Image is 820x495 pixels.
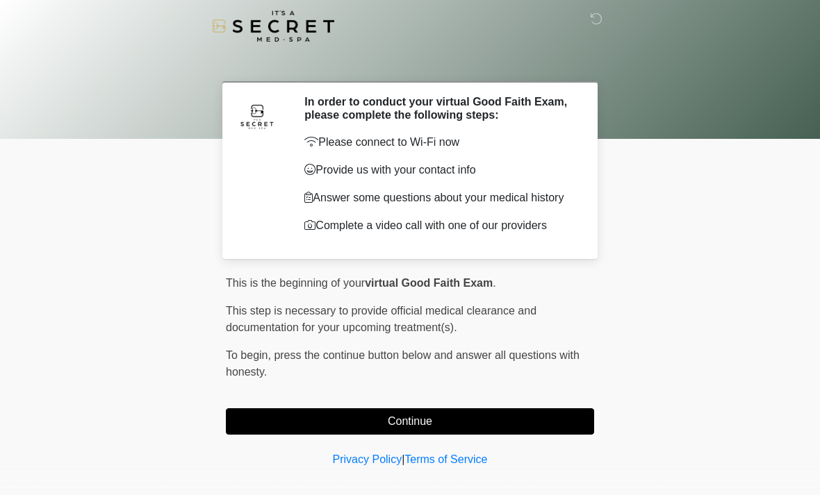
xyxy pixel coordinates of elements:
img: It's A Secret Med Spa Logo [212,10,334,42]
a: Privacy Policy [333,453,402,465]
a: Terms of Service [404,453,487,465]
p: Answer some questions about your medical history [304,190,573,206]
a: | [402,453,404,465]
p: Provide us with your contact info [304,162,573,178]
p: Please connect to Wi-Fi now [304,134,573,151]
h2: In order to conduct your virtual Good Faith Exam, please complete the following steps: [304,95,573,121]
h1: ‎ ‎ [215,50,605,76]
span: press the continue button below and answer all questions with honesty. [226,349,580,378]
span: This is the beginning of your [226,277,365,289]
strong: virtual Good Faith Exam [365,277,493,289]
span: To begin, [226,349,274,361]
img: Agent Avatar [236,95,278,137]
span: . [493,277,495,289]
button: Continue [226,408,594,435]
p: Complete a video call with one of our providers [304,217,573,234]
span: This step is necessary to provide official medical clearance and documentation for your upcoming ... [226,305,536,333]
